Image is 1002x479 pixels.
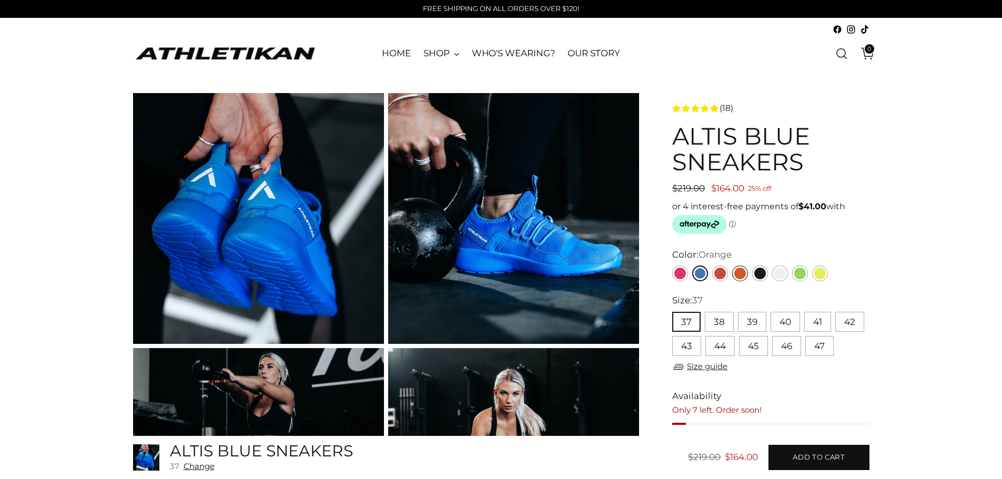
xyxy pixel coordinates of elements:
h1: ALTIS Blue Sneakers [672,123,869,175]
span: $164.00 [711,183,744,193]
button: Add to cart [768,445,869,470]
button: 42 [835,312,864,332]
button: 44 [705,336,735,356]
span: Only 7 left. Order soon! [672,405,762,415]
span: 37 [170,461,179,471]
span: Availability [672,390,721,403]
span: Add to cart [793,452,845,462]
span: 0 [865,44,874,54]
span: (18) [720,102,733,115]
a: WHO'S WEARING? [472,42,555,65]
a: Blue [692,266,708,281]
img: ALTIS Blue Sneakers [388,93,639,344]
button: 43 [672,336,701,356]
button: 41 [804,312,831,332]
img: ALTIS Blue Sneakers [133,444,159,471]
label: Size: [672,294,703,308]
button: 46 [772,336,801,356]
a: Green [792,266,808,281]
span: 25% off [748,182,771,195]
a: SHOP [423,42,459,65]
label: Color: [672,248,732,262]
button: 40 [771,312,800,332]
a: Pink [672,266,688,281]
a: 4.8 rating (18 votes) [672,101,869,115]
a: Orange [732,266,748,281]
button: 37 [672,312,701,332]
span: $164.00 [725,452,758,462]
a: Size guide [672,360,727,373]
button: 47 [805,336,834,356]
a: Open cart modal [853,43,874,64]
a: OUR STORY [568,42,620,65]
a: Black [752,266,768,281]
a: Yellow [812,266,828,281]
span: $219.00 [672,183,705,193]
button: 38 [705,312,734,332]
a: Open search modal [831,43,852,64]
button: 39 [738,312,766,332]
h5: ALTIS Blue Sneakers [170,442,353,460]
span: 37 [692,295,703,305]
p: FREE SHIPPING ON ALL ORDERS OVER $120! [423,4,579,14]
a: White [772,266,788,281]
a: HOME [382,42,411,65]
a: ATHLETIKAN [133,45,317,62]
button: 45 [739,336,768,356]
span: $219.00 [688,452,721,462]
button: Change [184,461,215,471]
a: Red [712,266,728,281]
img: ALTIS Blue Sneakers [133,93,384,344]
span: Orange [699,249,732,260]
